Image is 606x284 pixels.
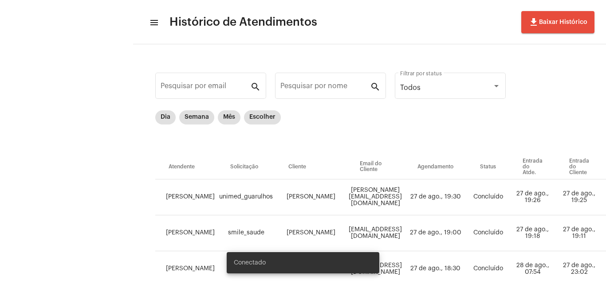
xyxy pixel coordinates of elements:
th: Status [467,155,509,179]
th: Entrada do Atde. [509,155,556,179]
th: Atendente [155,155,217,179]
td: 27 de ago., 19:30 [404,179,467,215]
mat-chip: Dia [155,110,176,124]
span: Conectado [234,258,266,267]
td: 27 de ago., 19:25 [556,179,602,215]
span: unimed_guarulhos [219,194,273,200]
th: Entrada do Cliente [556,155,602,179]
td: 27 de ago., 19:00 [404,215,467,251]
td: [PERSON_NAME] [155,215,217,251]
th: Solicitação [217,155,275,179]
span: Histórico de Atendimentos [169,15,317,29]
mat-chip: Semana [179,110,214,124]
td: [PERSON_NAME] [275,215,346,251]
mat-icon: file_download [528,17,539,27]
th: Email do Cliente [346,155,404,179]
mat-icon: sidenav icon [149,17,158,28]
mat-icon: search [370,81,381,92]
span: smile_saude [228,230,264,236]
button: Baixar Histórico [521,11,594,33]
td: 27 de ago., 19:26 [509,179,556,215]
td: 27 de ago., 19:11 [556,215,602,251]
mat-icon: search [250,81,261,92]
input: Pesquisar por email [161,84,250,92]
span: Todos [400,84,421,91]
th: Agendamento [404,155,467,179]
td: [PERSON_NAME][EMAIL_ADDRESS][DOMAIN_NAME] [346,179,404,215]
mat-chip: Mês [218,110,240,124]
th: Cliente [275,155,346,179]
span: Baixar Histórico [528,19,587,25]
td: [PERSON_NAME] [155,179,217,215]
td: [EMAIL_ADDRESS][DOMAIN_NAME] [346,215,404,251]
td: Concluído [467,215,509,251]
td: 27 de ago., 19:18 [509,215,556,251]
td: Concluído [467,179,509,215]
mat-chip: Escolher [244,110,281,124]
td: [PERSON_NAME] [275,179,346,215]
input: Pesquisar por nome [280,84,370,92]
